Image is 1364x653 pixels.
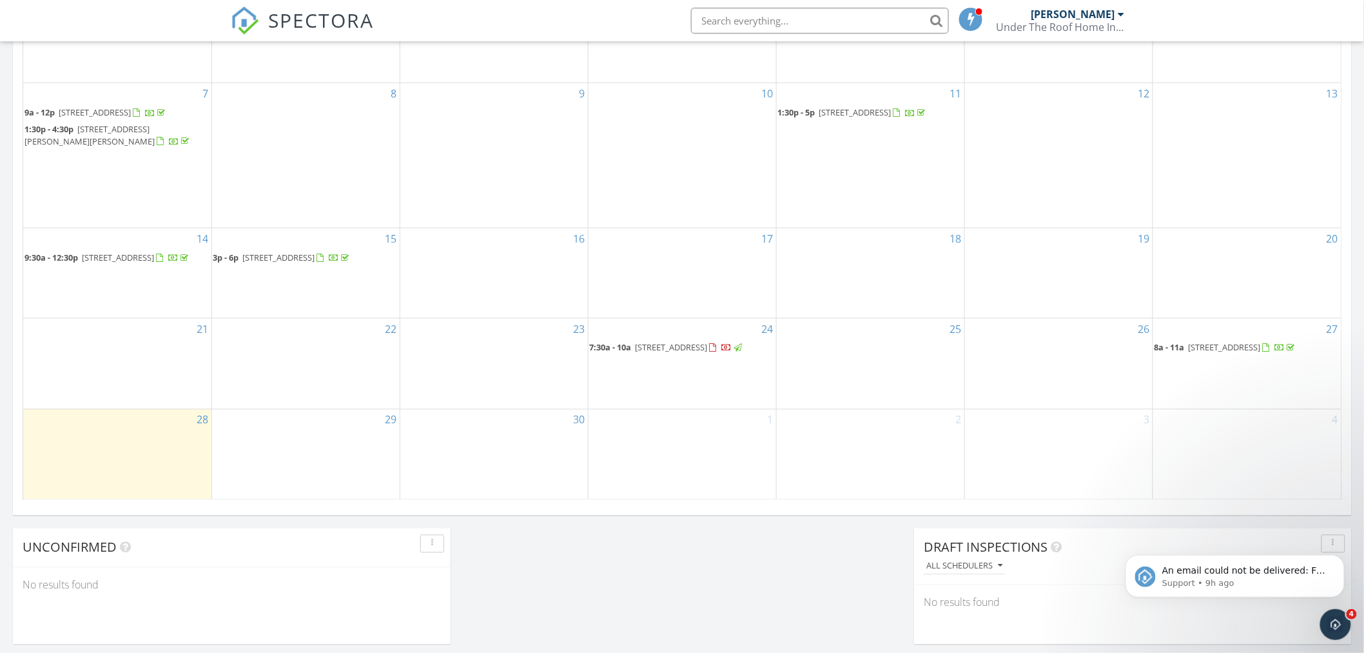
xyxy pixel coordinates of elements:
span: [STREET_ADDRESS] [1189,342,1261,354]
span: 1:30p - 5p [778,106,815,118]
a: Go to September 21, 2025 [195,319,211,339]
a: 9:30a - 12:30p [STREET_ADDRESS] [24,252,191,263]
a: 9:30a - 12:30p [STREET_ADDRESS] [24,250,210,266]
td: Go to September 13, 2025 [1153,83,1341,228]
a: Go to September 28, 2025 [195,410,211,430]
span: 9:30a - 12:30p [24,252,78,263]
a: Go to September 15, 2025 [383,228,400,249]
div: Under The Roof Home Inspections [996,21,1125,34]
span: 8a - 11a [1155,342,1185,354]
td: Go to September 12, 2025 [964,83,1153,228]
a: 1:30p - 4:30p [STREET_ADDRESS][PERSON_NAME][PERSON_NAME] [24,123,191,147]
a: Go to September 9, 2025 [577,83,588,104]
td: Go to September 25, 2025 [776,319,964,409]
div: [PERSON_NAME] [1031,8,1115,21]
a: Go to September 13, 2025 [1324,83,1341,104]
a: Go to October 3, 2025 [1142,410,1153,430]
td: Go to September 30, 2025 [400,409,588,499]
td: Go to September 26, 2025 [964,319,1153,409]
td: Go to October 1, 2025 [588,409,776,499]
td: Go to September 28, 2025 [23,409,211,499]
span: 9a - 12p [24,106,55,118]
a: Go to September 12, 2025 [1136,83,1153,104]
a: Go to September 8, 2025 [389,83,400,104]
a: Go to September 24, 2025 [759,319,776,339]
iframe: Intercom notifications message [1106,528,1364,618]
span: SPECTORA [268,6,374,34]
td: Go to September 15, 2025 [211,228,400,318]
a: Go to September 14, 2025 [195,228,211,249]
a: Go to September 25, 2025 [948,319,964,339]
a: Go to September 16, 2025 [571,228,588,249]
a: 9a - 12p [STREET_ADDRESS] [24,105,210,121]
a: 7:30a - 10a [STREET_ADDRESS] [590,342,745,354]
span: Unconfirmed [23,539,117,556]
td: Go to September 20, 2025 [1153,228,1341,318]
td: Go to September 9, 2025 [400,83,588,228]
span: [STREET_ADDRESS] [59,106,131,118]
td: Go to September 23, 2025 [400,319,588,409]
td: Go to October 3, 2025 [964,409,1153,499]
div: All schedulers [926,562,1002,571]
a: 8a - 11a [STREET_ADDRESS] [1155,341,1340,356]
a: Go to September 27, 2025 [1324,319,1341,339]
td: Go to September 11, 2025 [776,83,964,228]
a: Go to September 17, 2025 [759,228,776,249]
img: The Best Home Inspection Software - Spectora [231,6,259,35]
a: 1:30p - 4:30p [STREET_ADDRESS][PERSON_NAME][PERSON_NAME] [24,122,210,150]
a: Go to September 26, 2025 [1136,319,1153,339]
td: Go to September 8, 2025 [211,83,400,228]
div: No results found [914,585,1352,620]
span: 4 [1347,609,1357,619]
a: 7:30a - 10a [STREET_ADDRESS] [590,341,775,356]
td: Go to September 10, 2025 [588,83,776,228]
td: Go to September 18, 2025 [776,228,964,318]
td: Go to September 29, 2025 [211,409,400,499]
td: Go to October 4, 2025 [1153,409,1341,499]
a: Go to September 29, 2025 [383,410,400,430]
span: [STREET_ADDRESS][PERSON_NAME][PERSON_NAME] [24,123,155,147]
span: [STREET_ADDRESS] [636,342,708,354]
span: 7:30a - 10a [590,342,632,354]
td: Go to September 24, 2025 [588,319,776,409]
a: Go to October 2, 2025 [953,410,964,430]
td: Go to September 19, 2025 [964,228,1153,318]
td: Go to October 2, 2025 [776,409,964,499]
a: Go to October 1, 2025 [765,410,776,430]
td: Go to September 17, 2025 [588,228,776,318]
a: Go to September 23, 2025 [571,319,588,339]
a: 3p - 6p [STREET_ADDRESS] [213,250,398,266]
td: Go to September 27, 2025 [1153,319,1341,409]
span: 3p - 6p [213,252,239,263]
span: Draft Inspections [924,539,1048,556]
span: [STREET_ADDRESS] [243,252,315,263]
td: Go to September 21, 2025 [23,319,211,409]
a: Go to September 7, 2025 [200,83,211,104]
div: No results found [13,568,451,603]
a: Go to September 10, 2025 [759,83,776,104]
button: All schedulers [924,558,1005,576]
td: Go to September 16, 2025 [400,228,588,318]
a: 1:30p - 5p [STREET_ADDRESS] [778,105,963,121]
a: Go to September 11, 2025 [948,83,964,104]
input: Search everything... [691,8,949,34]
a: 3p - 6p [STREET_ADDRESS] [213,252,352,263]
a: 9a - 12p [STREET_ADDRESS] [24,106,168,118]
a: Go to September 18, 2025 [948,228,964,249]
a: Go to September 20, 2025 [1324,228,1341,249]
a: 8a - 11a [STREET_ADDRESS] [1155,342,1298,354]
a: Go to September 22, 2025 [383,319,400,339]
a: Go to September 19, 2025 [1136,228,1153,249]
iframe: Intercom live chat [1320,609,1351,640]
td: Go to September 14, 2025 [23,228,211,318]
span: 1:30p - 4:30p [24,123,73,135]
a: 1:30p - 5p [STREET_ADDRESS] [778,106,928,118]
span: [STREET_ADDRESS] [819,106,891,118]
td: Go to September 7, 2025 [23,83,211,228]
span: [STREET_ADDRESS] [82,252,154,263]
a: SPECTORA [231,17,374,45]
